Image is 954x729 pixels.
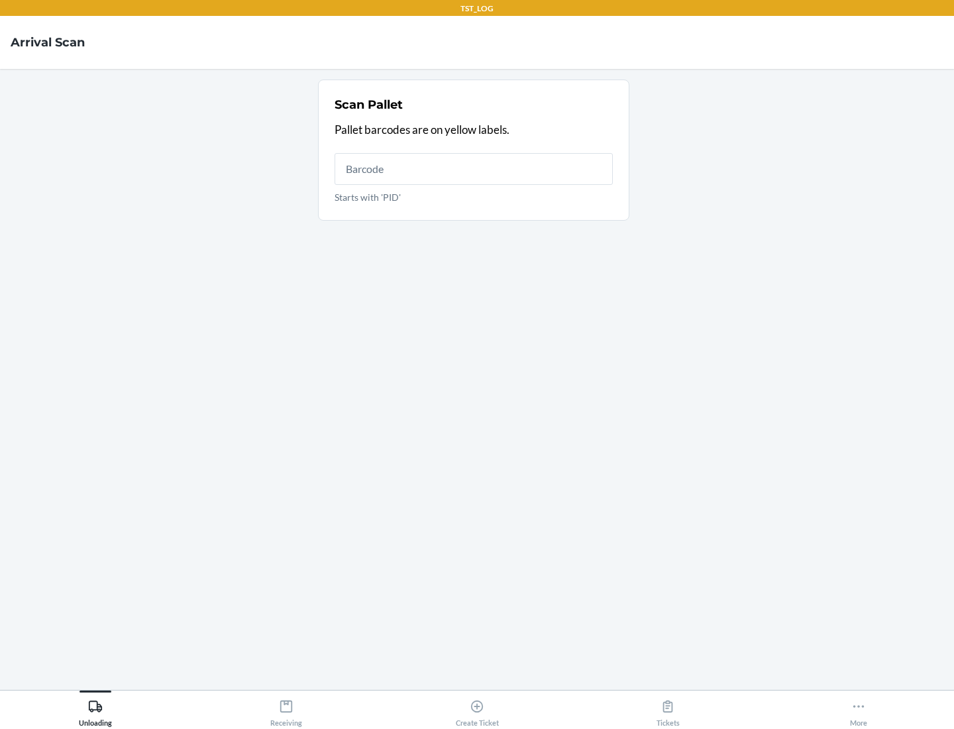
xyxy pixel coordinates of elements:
[79,694,112,727] div: Unloading
[335,96,403,113] h2: Scan Pallet
[270,694,302,727] div: Receiving
[191,691,382,727] button: Receiving
[763,691,954,727] button: More
[657,694,680,727] div: Tickets
[460,3,494,15] p: TST_LOG
[335,153,613,185] input: Starts with 'PID'
[382,691,572,727] button: Create Ticket
[11,34,85,51] h4: Arrival Scan
[456,694,499,727] div: Create Ticket
[335,121,613,139] p: Pallet barcodes are on yellow labels.
[850,694,867,727] div: More
[335,190,613,204] p: Starts with 'PID'
[572,691,763,727] button: Tickets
